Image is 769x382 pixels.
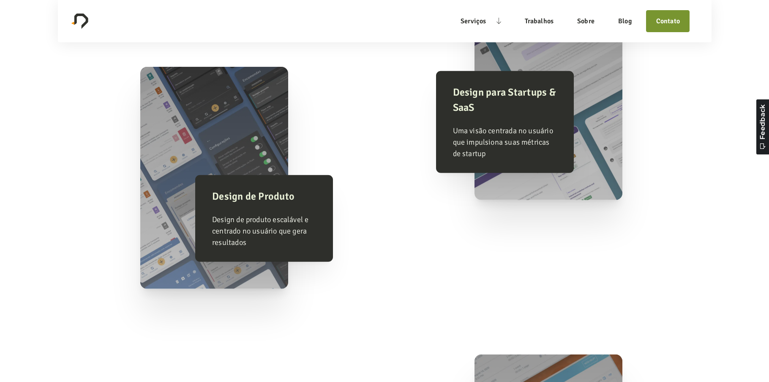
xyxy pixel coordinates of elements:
[212,189,295,204] span: Design de Produto
[568,11,604,31] a: Sobre
[496,10,506,32] button: Services sub-menu
[453,125,557,159] span: Uma visão centrada no usuário que impulsiona suas métricas de startup
[5,4,11,9] span: 
[11,2,50,10] span: Feedback
[140,67,295,289] a: Design de ProdutoDesign de produto escalável e centrado no usuário que gera resultados
[451,11,496,31] a: Serviços
[651,16,684,26] a: Contato
[515,11,563,31] a: Trabalhos
[212,214,316,248] span: Design de produto escalável e centrado no usuário que gera resultados
[695,11,698,31] a: 'en_US'
[451,10,698,32] nav: Main
[453,85,557,115] span: Design para Startups & SaaS
[609,11,642,31] a: Blog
